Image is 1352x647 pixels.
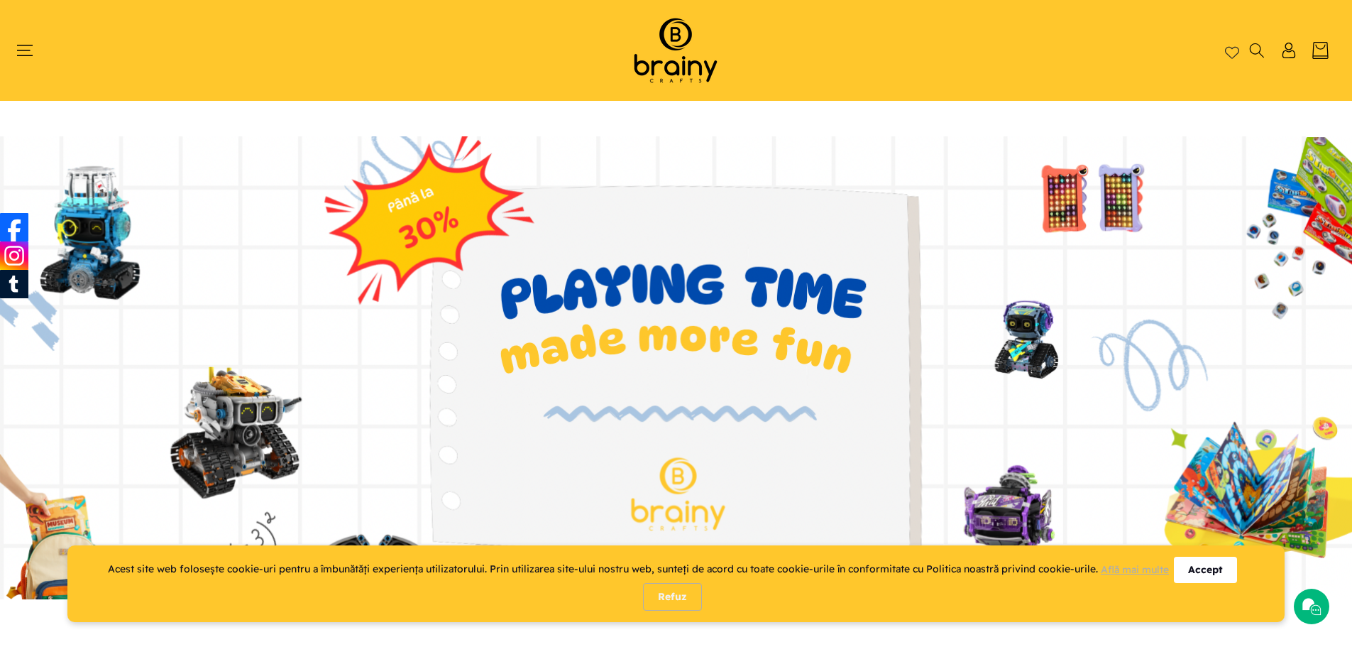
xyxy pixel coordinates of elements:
img: Chat icon [1301,596,1322,617]
div: Refuz [643,583,702,611]
summary: Meniu [23,43,40,58]
a: Află mai multe [1101,563,1169,576]
summary: Căutați [1248,43,1265,58]
div: Accept [1174,557,1237,583]
div: Acest site web folosește cookie-uri pentru a îmbunătăți experiența utilizatorului. Prin utilizare... [108,560,1174,579]
img: Brainy Crafts [615,14,736,87]
a: Wishlist page link [1225,43,1239,58]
